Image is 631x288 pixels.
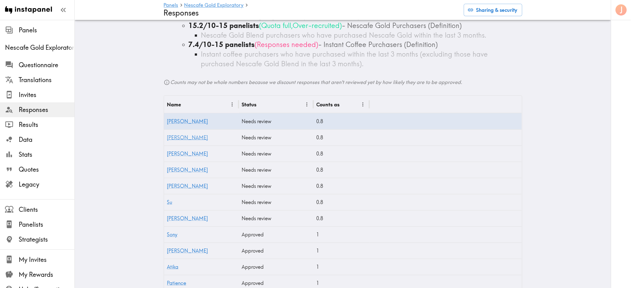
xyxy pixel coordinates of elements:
[313,210,370,226] div: 0.8
[164,8,459,17] h4: Responses
[239,146,313,162] div: Needs review
[19,105,74,114] span: Responses
[167,280,186,286] a: Patience
[464,4,522,16] button: Sharing & security
[317,101,340,108] div: Counts as
[19,135,74,144] span: Data
[167,118,208,124] a: [PERSON_NAME]
[167,231,178,238] a: Sony
[19,76,74,84] span: Translations
[19,26,74,35] span: Panels
[167,264,179,270] a: Atika
[19,270,74,279] span: My Rewards
[189,21,259,30] b: 15.2/10-15 panelists
[182,100,191,109] button: Sort
[313,194,370,210] div: 0.8
[239,243,313,259] div: Approved
[615,4,628,16] button: J
[19,235,74,244] span: Strategists
[184,2,244,8] a: Nescafe Gold Exploratory
[167,101,181,108] div: Name
[19,255,74,264] span: My Invites
[164,2,178,8] a: Panels
[228,100,237,109] button: Menu
[5,43,74,52] span: Nescafe Gold Exploratory
[167,151,208,157] a: [PERSON_NAME]
[239,113,313,129] div: Needs review
[167,215,208,221] a: [PERSON_NAME]
[201,31,487,39] span: Nescafe Gold Blend purchasers who have purchased Nescafe Gold within the last 3 months.
[239,129,313,146] div: Needs review
[19,61,74,69] span: Questionnaire
[167,134,208,141] a: [PERSON_NAME]
[19,120,74,129] span: Results
[164,79,522,86] h6: Counts may not be whole numbers because we discount responses that aren't reviewed yet by how lik...
[242,101,257,108] div: Status
[167,199,172,205] a: Su
[239,178,313,194] div: Needs review
[167,183,208,189] a: [PERSON_NAME]
[19,205,74,214] span: Clients
[341,100,350,109] button: Sort
[239,162,313,178] div: Needs review
[313,162,370,178] div: 0.8
[167,167,208,173] a: [PERSON_NAME]
[19,91,74,99] span: Invites
[257,100,267,109] button: Sort
[259,21,342,30] span: ( Quota full , Over-recruited )
[358,100,368,109] button: Menu
[318,40,438,49] span: - Instant Coffee Purchasers (Definition)
[620,5,623,16] span: J
[239,226,313,243] div: Approved
[19,165,74,174] span: Quotes
[239,194,313,210] div: Needs review
[313,113,370,129] div: 0.8
[313,226,370,243] div: 1
[255,40,318,49] span: ( Responses needed )
[313,146,370,162] div: 0.8
[302,100,312,109] button: Menu
[239,210,313,226] div: Needs review
[313,259,370,275] div: 1
[239,259,313,275] div: Approved
[201,50,488,68] span: Instant coffee purchasers who have purchased within the last 3 months (excluding those have purch...
[19,220,74,229] span: Panelists
[313,243,370,259] div: 1
[176,12,380,20] span: Fall into one of the following segments (Equal distribution, +/-10%)
[189,40,255,49] b: 7.4/10-15 panelists
[342,21,462,30] span: - Nescafe Gold Purchasers (Definition)
[167,248,208,254] a: [PERSON_NAME]
[19,150,74,159] span: Stats
[313,178,370,194] div: 0.8
[313,129,370,146] div: 0.8
[19,180,74,189] span: Legacy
